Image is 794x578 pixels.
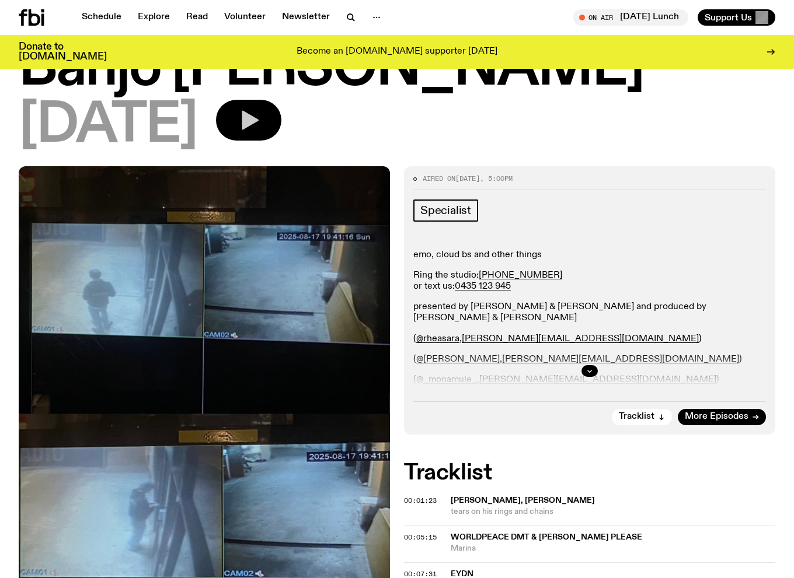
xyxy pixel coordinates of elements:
[685,412,748,421] span: More Episodes
[275,9,337,26] a: Newsletter
[451,496,595,505] span: [PERSON_NAME], [PERSON_NAME]
[297,47,497,57] p: Become an [DOMAIN_NAME] supporter [DATE]
[423,174,455,183] span: Aired on
[480,174,513,183] span: , 5:00pm
[19,100,197,152] span: [DATE]
[416,334,459,344] a: @rheasara
[451,570,473,578] span: EYDN
[404,533,437,542] span: 00:05:15
[698,9,775,26] button: Support Us
[678,409,766,425] a: More Episodes
[573,9,688,26] button: On Air[DATE] Lunch
[619,412,654,421] span: Tracklist
[612,409,672,425] button: Tracklist
[462,334,699,344] a: [PERSON_NAME][EMAIL_ADDRESS][DOMAIN_NAME]
[75,9,128,26] a: Schedule
[413,199,478,222] a: Specialist
[404,498,437,504] button: 00:01:23
[451,506,775,517] span: tears on his rings and chains
[404,496,437,505] span: 00:01:23
[404,571,437,577] button: 00:07:31
[455,174,480,183] span: [DATE]
[413,302,766,324] p: presented by [PERSON_NAME] & [PERSON_NAME] and produced by [PERSON_NAME] & [PERSON_NAME]
[179,9,215,26] a: Read
[479,271,562,280] a: [PHONE_NUMBER]
[404,534,437,541] button: 00:05:15
[451,543,775,554] span: Marina
[413,334,766,345] p: ( , )
[217,9,273,26] a: Volunteer
[420,204,471,217] span: Specialist
[19,42,107,62] h3: Donate to [DOMAIN_NAME]
[131,9,177,26] a: Explore
[413,270,766,292] p: Ring the studio: or text us:
[413,250,766,261] p: emo, cloud bs and other things
[404,463,775,484] h2: Tracklist
[451,533,642,541] span: Worldpeace DMT & [PERSON_NAME] Please
[455,282,511,291] a: 0435 123 945
[705,12,752,23] span: Support Us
